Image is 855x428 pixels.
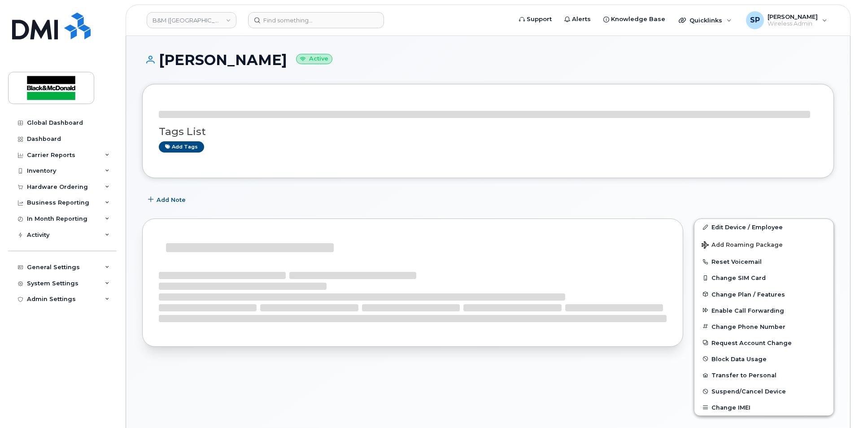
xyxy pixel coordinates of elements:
button: Change IMEI [694,399,833,415]
h3: Tags List [159,126,817,137]
button: Request Account Change [694,335,833,351]
button: Suspend/Cancel Device [694,383,833,399]
span: Add Roaming Package [702,241,783,250]
button: Change SIM Card [694,270,833,286]
button: Reset Voicemail [694,253,833,270]
button: Transfer to Personal [694,367,833,383]
button: Block Data Usage [694,351,833,367]
button: Change Phone Number [694,319,833,335]
a: Add tags [159,141,204,153]
span: Change Plan / Features [711,291,785,297]
span: Suspend/Cancel Device [711,388,786,395]
button: Change Plan / Features [694,286,833,302]
h1: [PERSON_NAME] [142,52,834,68]
button: Enable Call Forwarding [694,302,833,319]
span: Add Note [157,196,186,204]
small: Active [296,54,332,64]
button: Add Note [142,192,193,208]
a: Edit Device / Employee [694,219,833,235]
button: Add Roaming Package [694,235,833,253]
span: Enable Call Forwarding [711,307,784,314]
